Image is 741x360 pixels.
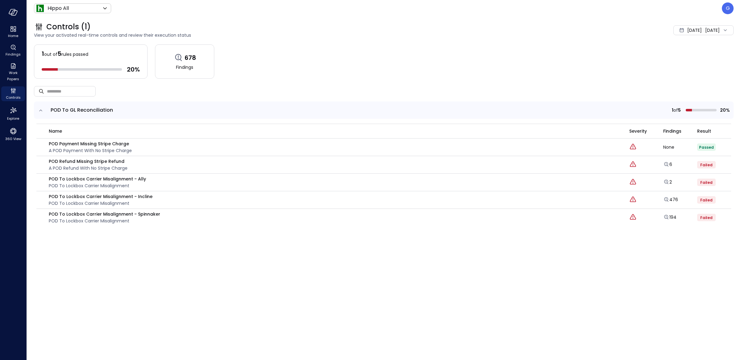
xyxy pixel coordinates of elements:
[663,197,678,203] a: 476
[629,213,637,221] div: Critical
[629,161,637,169] div: Critical
[49,158,128,165] p: POD Refund Missing Stripe Refund
[61,51,88,57] span: rules passed
[663,163,672,169] a: Explore findings
[8,33,18,39] span: Home
[49,217,160,224] p: POD to Lockbox Carrier misalignment
[49,176,146,182] p: POD to Lockbox Carrier misalignment - Ally
[49,211,160,217] p: POD to Lockbox Carrier misalignment - Spinnaker
[49,193,153,200] p: POD to Lockbox Carrier misalignment - Incline
[5,136,21,142] span: 360 View
[700,215,713,220] span: Failed
[663,128,681,134] span: Findings
[1,62,25,83] div: Work Papers
[51,106,113,114] span: POD To GL Reconciliation
[7,115,19,122] span: Explore
[663,198,678,204] a: Explore findings
[629,196,637,204] div: Critical
[6,94,21,101] span: Controls
[49,147,132,154] p: A POD Payment with no Stripe Charge
[719,107,730,114] span: 20%
[49,165,128,172] p: A POD Refund with no Stripe Charge
[673,107,678,114] span: of
[663,179,672,185] a: 2
[185,54,196,62] span: 678
[629,178,637,186] div: Critical
[48,5,69,12] p: Hippo All
[663,180,672,187] a: Explore findings
[697,128,711,134] span: Result
[663,216,676,222] a: Explore findings
[700,197,713,203] span: Failed
[672,107,673,114] span: 1
[127,65,140,73] span: 20 %
[46,22,91,32] span: Controls (1)
[678,107,681,114] span: 5
[1,25,25,39] div: Home
[629,143,637,151] div: Critical
[36,5,44,12] img: Icon
[687,27,702,34] span: [DATE]
[49,182,146,189] p: POD to Lockbox Carrier misalignment
[42,49,44,58] span: 1
[155,44,214,79] a: 678Findings
[49,140,132,147] p: POD Payment Missing Stripe Charge
[699,145,714,150] span: Passed
[1,43,25,58] div: Findings
[663,161,672,168] a: 6
[57,49,61,58] span: 5
[1,86,25,101] div: Controls
[38,107,44,114] button: expand row
[722,2,734,14] div: Guy
[49,128,62,134] span: name
[49,200,153,207] p: POD to Lockbox Carrier misalignment
[663,214,676,220] a: 194
[1,105,25,122] div: Explore
[700,180,713,185] span: Failed
[700,162,713,168] span: Failed
[44,51,57,57] span: out of
[176,64,193,71] span: Findings
[4,70,23,82] span: Work Papers
[1,126,25,143] div: 360 View
[629,128,647,134] span: Severity
[34,32,563,39] span: View your activated real-time controls and review their execution status
[6,51,21,57] span: Findings
[726,5,730,12] p: G
[663,145,697,149] div: None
